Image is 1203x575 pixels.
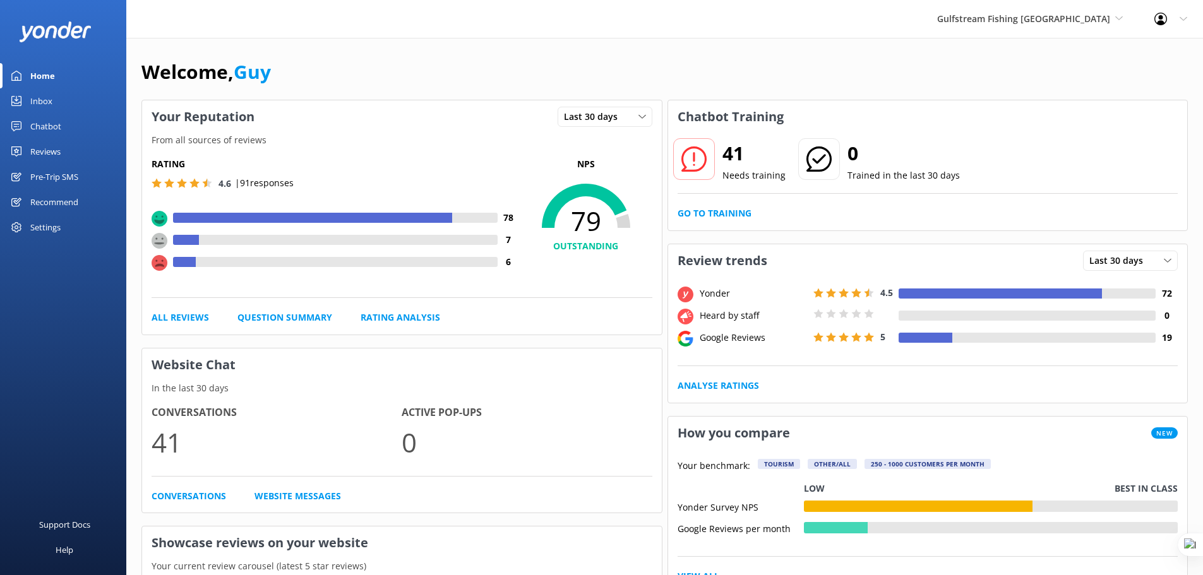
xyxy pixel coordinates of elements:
[697,331,810,345] div: Google Reviews
[520,205,652,237] span: 79
[235,176,294,190] p: | 91 responses
[520,157,652,171] p: NPS
[152,421,402,463] p: 41
[152,405,402,421] h4: Conversations
[142,381,662,395] p: In the last 30 days
[30,139,61,164] div: Reviews
[808,459,857,469] div: Other/All
[880,331,885,343] span: 5
[30,88,52,114] div: Inbox
[141,57,271,87] h1: Welcome,
[30,215,61,240] div: Settings
[697,287,810,300] div: Yonder
[668,100,793,133] h3: Chatbot Training
[678,522,804,533] div: Google Reviews per month
[254,489,341,503] a: Website Messages
[402,421,652,463] p: 0
[152,489,226,503] a: Conversations
[30,164,78,189] div: Pre-Trip SMS
[847,138,960,169] h2: 0
[564,110,625,124] span: Last 30 days
[678,459,750,474] p: Your benchmark:
[152,157,520,171] h5: Rating
[152,311,209,324] a: All Reviews
[847,169,960,182] p: Trained in the last 30 days
[804,482,825,495] p: Low
[19,21,92,42] img: yonder-white-logo.png
[1156,309,1178,323] h4: 0
[678,206,751,220] a: Go to Training
[880,287,893,299] span: 4.5
[678,379,759,393] a: Analyse Ratings
[668,244,777,277] h3: Review trends
[142,348,662,381] h3: Website Chat
[678,501,804,512] div: Yonder Survey NPS
[520,239,652,253] h4: OUTSTANDING
[865,459,991,469] div: 250 - 1000 customers per month
[498,255,520,269] h4: 6
[1156,331,1178,345] h4: 19
[56,537,73,562] div: Help
[1089,254,1151,268] span: Last 30 days
[937,13,1110,25] span: Gulfstream Fishing [GEOGRAPHIC_DATA]
[142,100,264,133] h3: Your Reputation
[402,405,652,421] h4: Active Pop-ups
[361,311,440,324] a: Rating Analysis
[1115,482,1178,495] p: Best in class
[498,211,520,225] h4: 78
[142,133,662,147] p: From all sources of reviews
[722,169,786,182] p: Needs training
[142,526,662,559] h3: Showcase reviews on your website
[142,559,662,573] p: Your current review carousel (latest 5 star reviews)
[722,138,786,169] h2: 41
[30,189,78,215] div: Recommend
[30,63,55,88] div: Home
[234,59,271,85] a: Guy
[498,233,520,247] h4: 7
[30,114,61,139] div: Chatbot
[668,417,799,449] h3: How you compare
[237,311,332,324] a: Question Summary
[758,459,800,469] div: Tourism
[697,309,810,323] div: Heard by staff
[39,512,90,537] div: Support Docs
[1156,287,1178,300] h4: 72
[1151,427,1178,439] span: New
[218,177,231,189] span: 4.6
